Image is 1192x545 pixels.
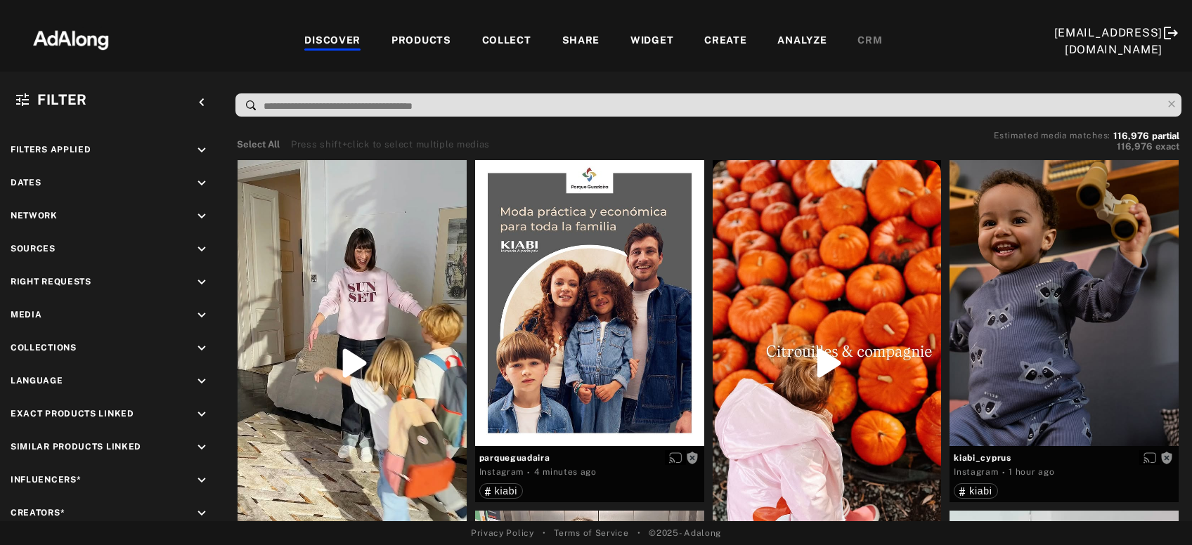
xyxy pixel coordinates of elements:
[9,18,133,60] img: 63233d7d88ed69de3c212112c67096b6.png
[630,33,673,50] div: WIDGET
[485,486,517,496] div: kiabi
[1139,450,1160,465] button: Enable diffusion on this media
[11,145,91,155] span: Filters applied
[704,33,746,50] div: CREATE
[194,95,209,110] i: keyboard_arrow_left
[495,485,517,497] span: kiabi
[11,178,41,188] span: Dates
[1054,25,1163,58] div: [EMAIL_ADDRESS][DOMAIN_NAME]
[11,310,42,320] span: Media
[194,209,209,224] i: keyboard_arrow_down
[194,176,209,191] i: keyboard_arrow_down
[194,143,209,158] i: keyboard_arrow_down
[1113,131,1149,141] span: 116,976
[1009,467,1054,477] time: 2025-09-18T06:01:26.000Z
[194,407,209,422] i: keyboard_arrow_down
[1113,133,1179,140] button: 116,976partial
[11,244,56,254] span: Sources
[11,475,81,485] span: Influencers*
[11,376,63,386] span: Language
[994,131,1110,140] span: Estimated media matches:
[237,138,280,152] button: Select All
[1160,452,1173,462] span: Rights not requested
[686,452,699,462] span: Rights not requested
[562,33,600,50] div: SHARE
[11,442,141,452] span: Similar Products Linked
[391,33,451,50] div: PRODUCTS
[959,486,992,496] div: kiabi
[777,33,827,50] div: ANALYZE
[994,140,1179,154] button: 116,976exact
[534,467,597,477] time: 2025-09-18T07:01:23.000Z
[482,33,531,50] div: COLLECT
[194,506,209,521] i: keyboard_arrow_down
[194,341,209,356] i: keyboard_arrow_down
[479,466,524,478] div: Instagram
[194,242,209,257] i: keyboard_arrow_down
[527,467,531,478] span: ·
[637,527,641,539] span: •
[554,527,628,539] a: Terms of Service
[954,452,1174,464] span: kiabi_cyprus
[291,138,490,152] div: Press shift+click to select multiple medias
[11,211,58,221] span: Network
[304,33,361,50] div: DISCOVER
[665,450,686,465] button: Enable diffusion on this media
[649,527,721,539] span: © 2025 - Adalong
[1002,467,1006,478] span: ·
[11,343,77,353] span: Collections
[11,277,91,287] span: Right Requests
[194,374,209,389] i: keyboard_arrow_down
[194,308,209,323] i: keyboard_arrow_down
[11,508,65,518] span: Creators*
[194,440,209,455] i: keyboard_arrow_down
[37,91,87,108] span: Filter
[471,527,534,539] a: Privacy Policy
[479,452,700,464] span: parqueguadaira
[954,466,998,478] div: Instagram
[969,485,992,497] span: kiabi
[857,33,882,50] div: CRM
[194,473,209,488] i: keyboard_arrow_down
[11,409,134,419] span: Exact Products Linked
[543,527,546,539] span: •
[194,275,209,290] i: keyboard_arrow_down
[1117,141,1153,152] span: 116,976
